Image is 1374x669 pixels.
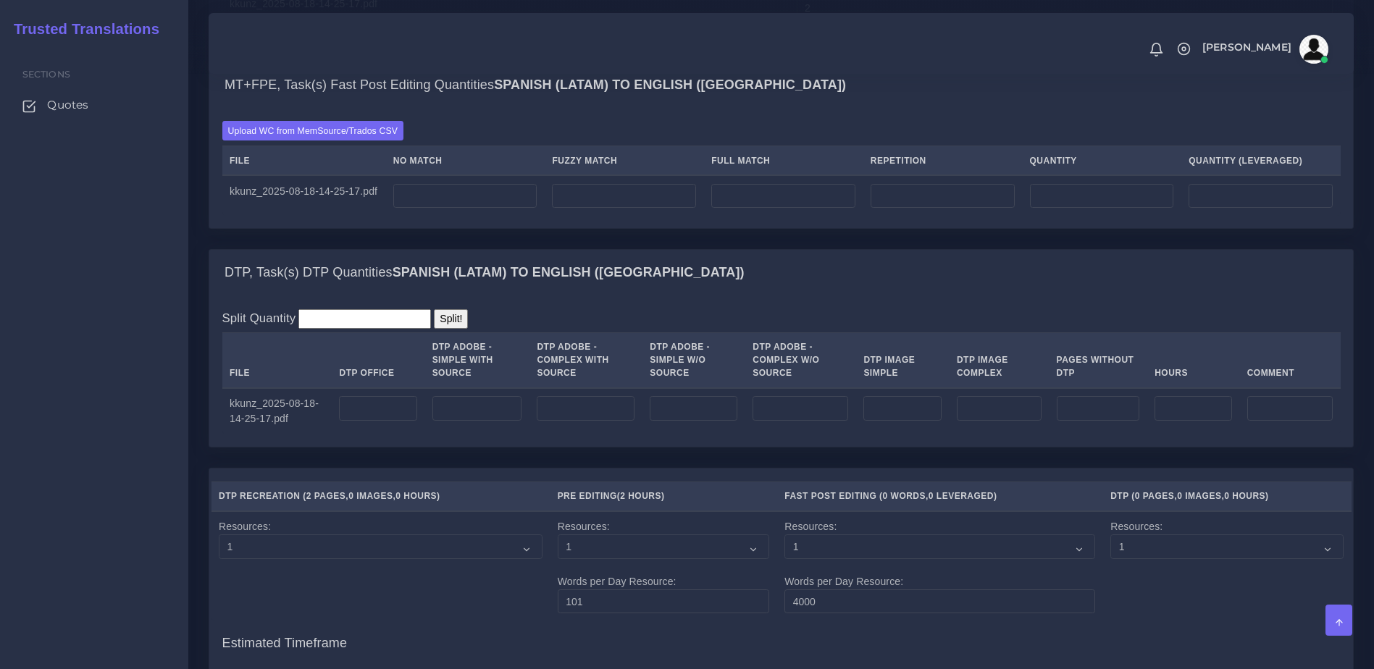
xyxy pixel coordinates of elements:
[209,250,1353,296] div: DTP, Task(s) DTP QuantitiesSpanish (Latam) TO English ([GEOGRAPHIC_DATA])
[47,97,88,113] span: Quotes
[529,332,642,388] th: DTP Adobe - Complex With Source
[22,69,70,80] span: Sections
[209,296,1353,447] div: DTP, Task(s) DTP QuantitiesSpanish (Latam) TO English ([GEOGRAPHIC_DATA])
[617,491,665,501] span: (2 Hours)
[494,77,846,92] b: Spanish (Latam) TO English ([GEOGRAPHIC_DATA])
[1022,146,1181,176] th: Quantity
[777,511,1103,621] td: Resources: Words per Day Resource:
[745,332,856,388] th: DTP Adobe - Complex W/O Source
[545,146,704,176] th: Fuzzy Match
[434,309,468,329] input: Split!
[332,332,424,388] th: DTP Office
[385,146,545,176] th: No Match
[1195,35,1333,64] a: [PERSON_NAME]avatar
[550,511,777,621] td: Resources: Words per Day Resource:
[222,121,404,140] label: Upload WC from MemSource/Trados CSV
[222,621,1341,652] h4: Estimated Timeframe
[1135,491,1175,501] span: 0 Pages
[211,481,550,511] th: DTP Recreation ( , , )
[863,146,1022,176] th: Repetition
[1049,332,1147,388] th: Pages Without DTP
[1147,332,1239,388] th: Hours
[4,20,159,38] h2: Trusted Translations
[306,491,346,501] span: 2 Pages
[883,491,926,501] span: 0 Words
[209,62,1353,109] div: MT+FPE, Task(s) Fast Post Editing QuantitiesSpanish (Latam) TO English ([GEOGRAPHIC_DATA])
[1103,511,1352,621] td: Resources:
[222,309,296,327] label: Split Quantity
[225,77,846,93] h4: MT+FPE, Task(s) Fast Post Editing Quantities
[11,90,177,120] a: Quotes
[642,332,745,388] th: DTP Adobe - Simple W/O Source
[1181,146,1341,176] th: Quantity (Leveraged)
[222,146,386,176] th: File
[777,481,1103,511] th: Fast Post Editing ( , )
[222,332,332,388] th: File
[550,481,777,511] th: Pre Editing
[395,491,437,501] span: 0 Hours
[949,332,1049,388] th: DTP Image Complex
[209,109,1353,229] div: MT+FPE, Task(s) Fast Post Editing QuantitiesSpanish (Latam) TO English ([GEOGRAPHIC_DATA])
[348,491,393,501] span: 0 Images
[424,332,529,388] th: DTP Adobe - Simple With Source
[225,265,745,281] h4: DTP, Task(s) DTP Quantities
[1177,491,1221,501] span: 0 Images
[1202,42,1291,52] span: [PERSON_NAME]
[1239,332,1340,388] th: Comment
[4,17,159,41] a: Trusted Translations
[1224,491,1265,501] span: 0 Hours
[929,491,994,501] span: 0 Leveraged
[856,332,950,388] th: DTP Image Simple
[1103,481,1352,511] th: DTP ( , , )
[211,511,550,621] td: Resources:
[393,265,745,279] b: Spanish (Latam) TO English ([GEOGRAPHIC_DATA])
[704,146,863,176] th: Full Match
[1299,35,1328,64] img: avatar
[222,388,332,434] td: kkunz_2025-08-18-14-25-17.pdf
[222,175,386,216] td: kkunz_2025-08-18-14-25-17.pdf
